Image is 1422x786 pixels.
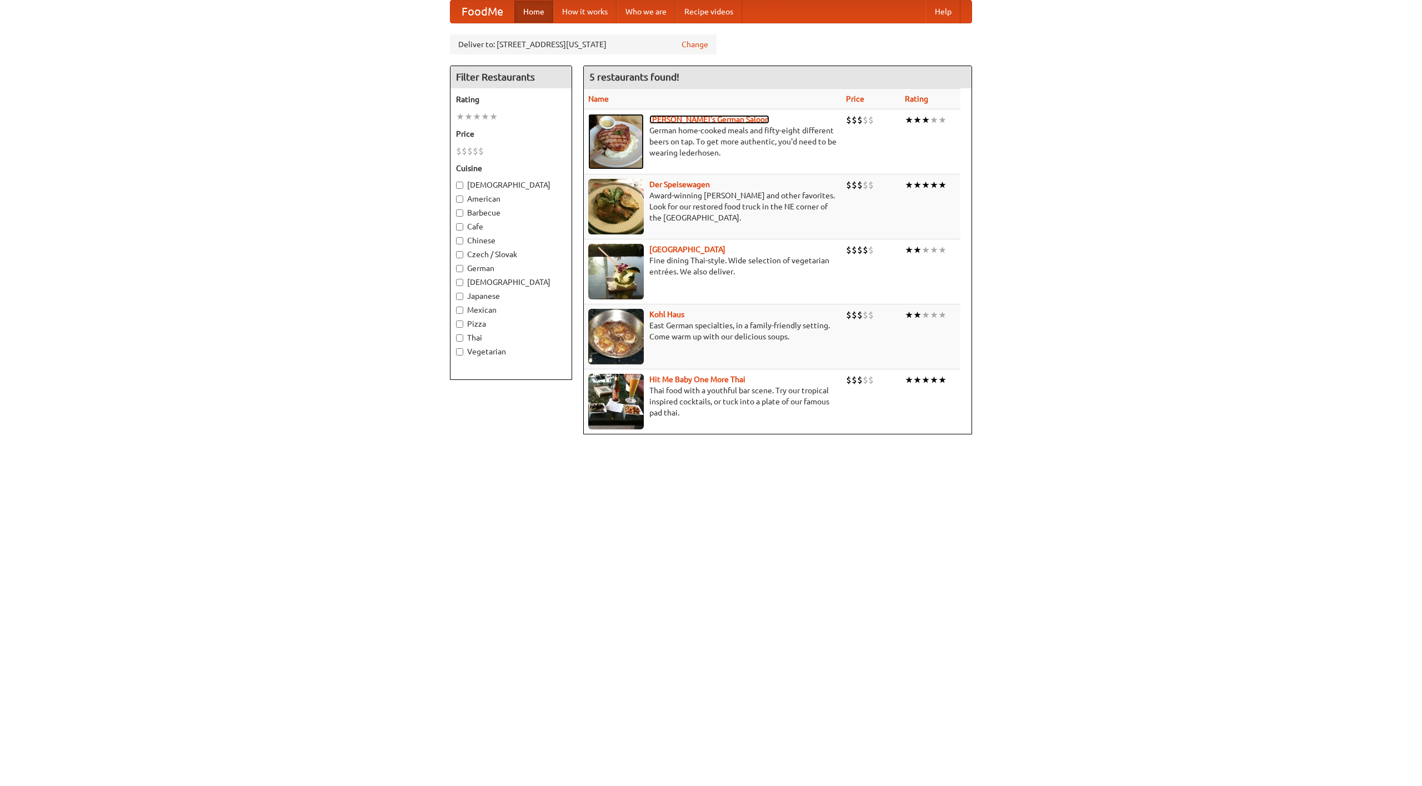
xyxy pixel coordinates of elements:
a: Help [926,1,960,23]
li: ★ [905,244,913,256]
li: ★ [913,114,922,126]
li: $ [852,244,857,256]
input: Vegetarian [456,348,463,356]
a: Der Speisewagen [649,180,710,189]
label: Mexican [456,304,566,316]
li: ★ [922,244,930,256]
a: [GEOGRAPHIC_DATA] [649,245,725,254]
input: American [456,196,463,203]
a: Hit Me Baby One More Thai [649,375,745,384]
li: $ [852,179,857,191]
p: Award-winning [PERSON_NAME] and other favorites. Look for our restored food truck in the NE corne... [588,190,837,223]
li: ★ [905,114,913,126]
li: $ [852,309,857,321]
h4: Filter Restaurants [450,66,572,88]
li: ★ [913,374,922,386]
li: $ [857,374,863,386]
label: Japanese [456,291,566,302]
li: $ [857,309,863,321]
a: Change [682,39,708,50]
li: $ [868,309,874,321]
li: ★ [913,244,922,256]
li: $ [868,244,874,256]
div: Deliver to: [STREET_ADDRESS][US_STATE] [450,34,717,54]
li: ★ [922,179,930,191]
h5: Price [456,128,566,139]
a: Recipe videos [675,1,742,23]
li: ★ [930,309,938,321]
li: $ [863,114,868,126]
li: $ [868,114,874,126]
img: satay.jpg [588,244,644,299]
p: Thai food with a youthful bar scene. Try our tropical inspired cocktails, or tuck into a plate of... [588,385,837,418]
li: ★ [922,114,930,126]
li: ★ [938,244,947,256]
input: Chinese [456,237,463,244]
p: East German specialties, in a family-friendly setting. Come warm up with our delicious soups. [588,320,837,342]
a: [PERSON_NAME]'s German Saloon [649,115,769,124]
input: [DEMOGRAPHIC_DATA] [456,182,463,189]
li: ★ [922,309,930,321]
label: Cafe [456,221,566,232]
label: Pizza [456,318,566,329]
li: $ [467,145,473,157]
input: Cafe [456,223,463,231]
img: esthers.jpg [588,114,644,169]
label: [DEMOGRAPHIC_DATA] [456,179,566,191]
h5: Cuisine [456,163,566,174]
li: ★ [456,111,464,123]
li: ★ [905,374,913,386]
li: ★ [930,374,938,386]
input: Czech / Slovak [456,251,463,258]
input: Pizza [456,321,463,328]
label: Thai [456,332,566,343]
a: Kohl Haus [649,310,684,319]
li: $ [473,145,478,157]
li: ★ [930,179,938,191]
li: ★ [930,244,938,256]
li: $ [846,309,852,321]
li: $ [863,374,868,386]
li: $ [868,179,874,191]
label: German [456,263,566,274]
li: $ [852,114,857,126]
li: ★ [930,114,938,126]
input: Mexican [456,307,463,314]
label: [DEMOGRAPHIC_DATA] [456,277,566,288]
li: $ [868,374,874,386]
a: Home [514,1,553,23]
input: [DEMOGRAPHIC_DATA] [456,279,463,286]
li: ★ [913,309,922,321]
li: ★ [489,111,498,123]
label: American [456,193,566,204]
li: $ [863,179,868,191]
li: $ [478,145,484,157]
li: ★ [905,179,913,191]
li: $ [863,244,868,256]
li: $ [846,179,852,191]
li: ★ [905,309,913,321]
a: FoodMe [450,1,514,23]
a: Name [588,94,609,103]
li: ★ [473,111,481,123]
img: babythai.jpg [588,374,644,429]
li: ★ [464,111,473,123]
li: ★ [922,374,930,386]
li: $ [456,145,462,157]
li: $ [846,374,852,386]
img: kohlhaus.jpg [588,309,644,364]
input: German [456,265,463,272]
p: Fine dining Thai-style. Wide selection of vegetarian entrées. We also deliver. [588,255,837,277]
label: Chinese [456,235,566,246]
input: Thai [456,334,463,342]
h5: Rating [456,94,566,105]
p: German home-cooked meals and fifty-eight different beers on tap. To get more authentic, you'd nee... [588,125,837,158]
li: $ [846,114,852,126]
ng-pluralize: 5 restaurants found! [589,72,679,82]
li: ★ [938,114,947,126]
a: How it works [553,1,617,23]
input: Barbecue [456,209,463,217]
li: $ [852,374,857,386]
